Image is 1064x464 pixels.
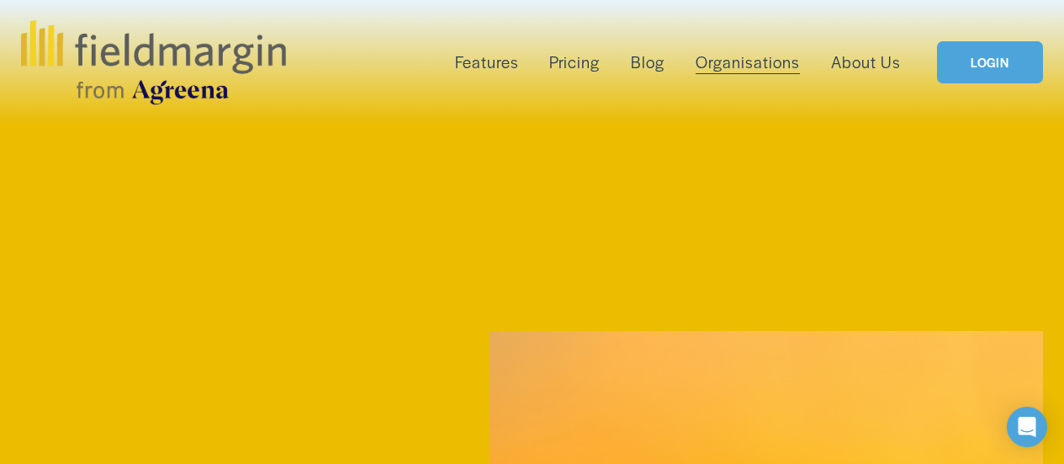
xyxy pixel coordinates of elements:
a: folder dropdown [455,49,519,76]
div: Open Intercom Messenger [1007,407,1047,447]
a: About Us [831,49,901,76]
a: LOGIN [937,41,1043,84]
img: fieldmargin.com [21,20,285,104]
a: Pricing [549,49,600,76]
a: Organisations [696,49,800,76]
span: Features [455,51,519,74]
a: Blog [631,49,664,76]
